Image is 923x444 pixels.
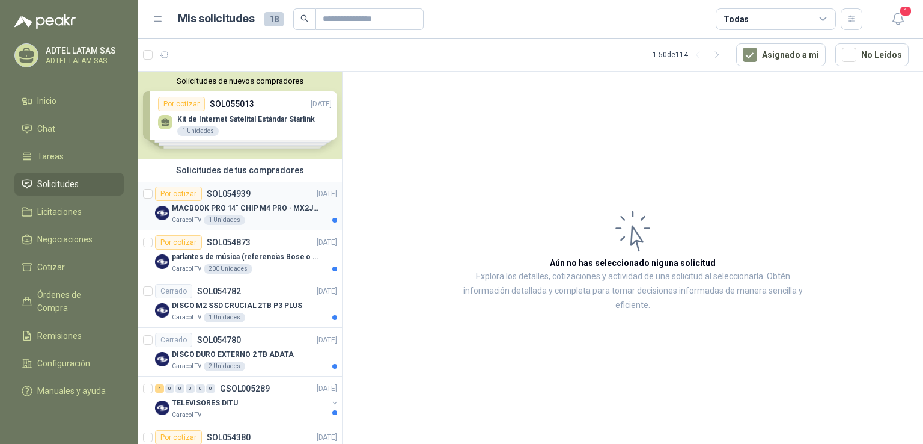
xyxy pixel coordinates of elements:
a: Por cotizarSOL054939[DATE] Company LogoMACBOOK PRO 14" CHIP M4 PRO - MX2J3E/ACaracol TV1 Unidades [138,182,342,230]
button: No Leídos [835,43,909,66]
a: Órdenes de Compra [14,283,124,319]
div: Por cotizar [155,187,202,201]
p: MACBOOK PRO 14" CHIP M4 PRO - MX2J3E/A [172,203,321,214]
p: Caracol TV [172,264,201,274]
img: Company Logo [155,352,169,366]
a: Solicitudes [14,173,124,196]
span: Órdenes de Compra [37,288,112,315]
a: 4 0 0 0 0 0 GSOL005289[DATE] Company LogoTELEVISORES DITUCaracol TV [155,381,340,420]
img: Company Logo [155,401,169,415]
p: Caracol TV [172,313,201,322]
div: 200 Unidades [204,264,252,274]
div: Por cotizar [155,235,202,250]
p: [DATE] [317,286,337,297]
h3: Aún no has seleccionado niguna solicitud [550,256,716,270]
p: parlantes de música (referencias Bose o Alexa) CON MARCACION 1 LOGO (Mas datos en el adjunto) [172,251,321,263]
img: Company Logo [155,303,169,318]
div: 0 [196,384,205,393]
span: Cotizar [37,261,65,274]
a: CerradoSOL054782[DATE] Company LogoDISCO M2 SSD CRUCIAL 2TB P3 PLUSCaracol TV1 Unidades [138,279,342,328]
p: [DATE] [317,383,337,395]
button: Solicitudes de nuevos compradores [143,76,337,85]
a: Inicio [14,90,124,113]
div: 1 Unidades [204,215,245,225]
div: Todas [723,13,749,26]
p: Caracol TV [172,410,201,420]
p: TELEVISORES DITU [172,398,238,409]
p: SOL054873 [207,238,251,247]
p: [DATE] [317,188,337,200]
div: 1 Unidades [204,313,245,322]
p: SOL054782 [197,287,241,295]
p: [DATE] [317,432,337,443]
button: Asignado a mi [736,43,826,66]
div: Cerrado [155,284,192,298]
img: Company Logo [155,206,169,220]
a: CerradoSOL054780[DATE] Company LogoDISCO DURO EXTERNO 2 TB ADATACaracol TV2 Unidades [138,328,342,377]
p: Caracol TV [172,215,201,225]
div: Solicitudes de tus compradores [138,159,342,182]
div: 0 [186,384,195,393]
div: 2 Unidades [204,362,245,371]
button: 1 [887,8,909,30]
span: 18 [264,12,284,26]
div: 4 [155,384,164,393]
div: 1 - 50 de 114 [653,45,727,64]
div: Solicitudes de nuevos compradoresPor cotizarSOL055013[DATE] Kit de Internet Satelital Estándar St... [138,72,342,159]
p: ADTEL LATAM SAS [46,46,121,55]
p: [DATE] [317,237,337,248]
span: search [300,14,309,23]
p: DISCO DURO EXTERNO 2 TB ADATA [172,349,294,360]
img: Logo peakr [14,14,76,29]
span: Solicitudes [37,177,79,191]
p: SOL054780 [197,336,241,344]
div: 0 [165,384,174,393]
p: Explora los detalles, cotizaciones y actividad de una solicitud al seleccionarla. Obtén informaci... [463,270,803,313]
p: SOL054939 [207,190,251,198]
span: Configuración [37,357,90,370]
p: [DATE] [317,335,337,346]
p: Caracol TV [172,362,201,371]
span: Licitaciones [37,205,82,218]
span: Manuales y ayuda [37,384,106,398]
span: Negociaciones [37,233,93,246]
span: 1 [899,5,912,17]
span: Remisiones [37,329,82,342]
a: Manuales y ayuda [14,380,124,402]
a: Chat [14,117,124,140]
a: Negociaciones [14,228,124,251]
p: ADTEL LATAM SAS [46,57,121,64]
a: Configuración [14,352,124,375]
a: Tareas [14,145,124,168]
h1: Mis solicitudes [178,10,255,28]
img: Company Logo [155,254,169,269]
a: Por cotizarSOL054873[DATE] Company Logoparlantes de música (referencias Bose o Alexa) CON MARCACI... [138,230,342,279]
div: 0 [175,384,184,393]
p: DISCO M2 SSD CRUCIAL 2TB P3 PLUS [172,300,302,312]
a: Remisiones [14,324,124,347]
div: 0 [206,384,215,393]
a: Licitaciones [14,200,124,223]
span: Tareas [37,150,64,163]
div: Cerrado [155,333,192,347]
span: Inicio [37,94,56,108]
p: SOL054380 [207,433,251,442]
span: Chat [37,122,55,135]
p: GSOL005289 [220,384,270,393]
a: Cotizar [14,256,124,279]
